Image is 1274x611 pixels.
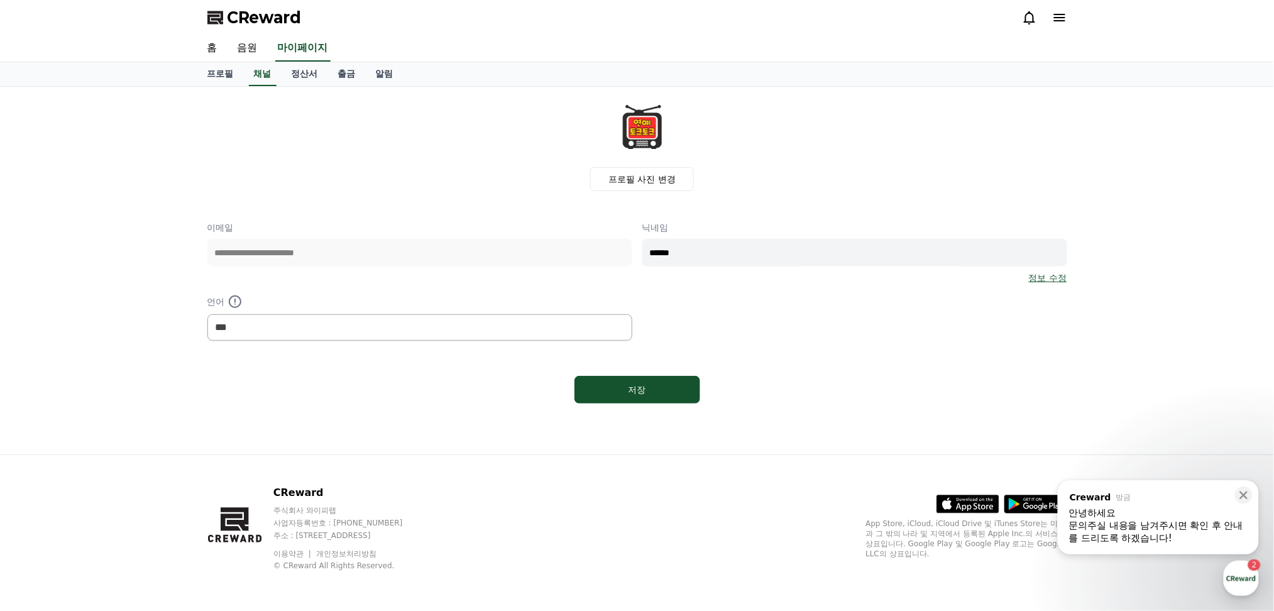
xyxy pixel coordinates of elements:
a: 이용약관 [273,549,313,558]
a: 출금 [328,62,366,86]
p: 사업자등록번호 : [PHONE_NUMBER] [273,518,427,528]
button: 저장 [574,376,700,404]
p: 언어 [207,294,632,309]
span: 홈 [40,417,47,427]
a: 홈 [4,399,83,430]
a: 프로필 [197,62,244,86]
p: 주소 : [STREET_ADDRESS] [273,531,427,541]
p: 닉네임 [642,221,1067,234]
span: 대화 [115,418,130,428]
a: 마이페이지 [275,35,331,62]
p: CReward [273,485,427,500]
label: 프로필 사진 변경 [590,167,694,191]
p: 이메일 [207,221,632,234]
a: 알림 [366,62,404,86]
span: CReward [228,8,302,28]
span: 설정 [194,417,209,427]
a: 개인정보처리방침 [316,549,376,558]
a: 홈 [197,35,228,62]
img: profile_image [612,97,673,157]
p: App Store, iCloud, iCloud Drive 및 iTunes Store는 미국과 그 밖의 나라 및 지역에서 등록된 Apple Inc.의 서비스 상표입니다. Goo... [866,519,1067,559]
a: 정보 수정 [1029,272,1067,284]
span: 2 [128,398,132,408]
p: 주식회사 와이피랩 [273,505,427,515]
a: CReward [207,8,302,28]
p: © CReward All Rights Reserved. [273,561,427,571]
div: 저장 [600,383,675,396]
a: 정산서 [282,62,328,86]
a: 음원 [228,35,268,62]
a: 채널 [249,62,277,86]
a: 설정 [162,399,241,430]
a: 2대화 [83,399,162,430]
